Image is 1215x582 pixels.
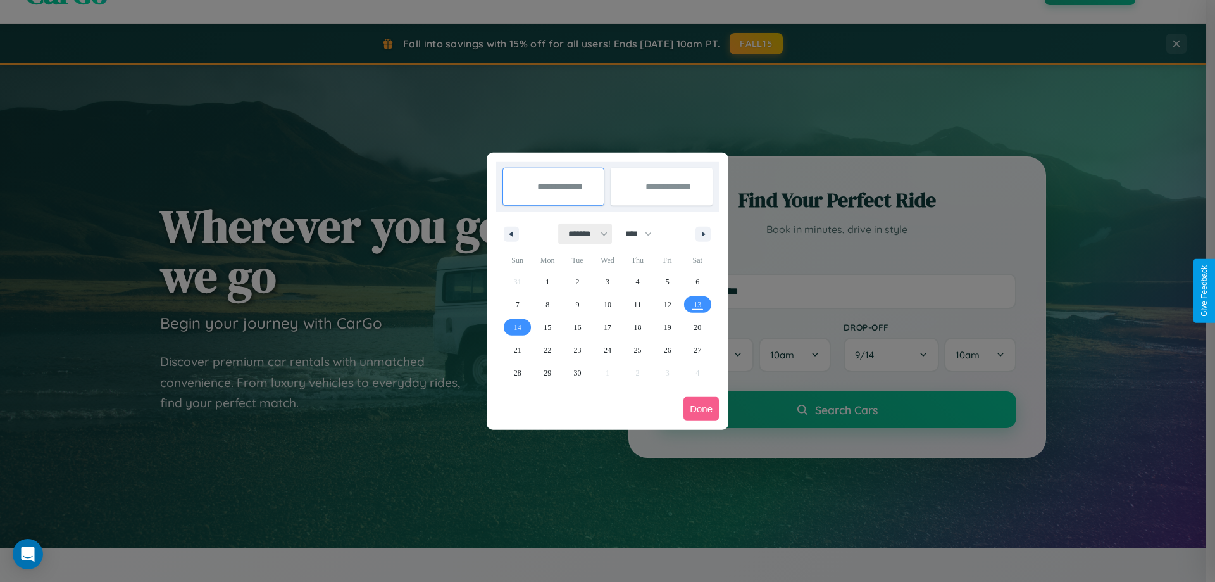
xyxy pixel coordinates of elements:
div: Open Intercom Messenger [13,539,43,569]
span: 4 [635,270,639,293]
button: 22 [532,339,562,362]
span: 18 [633,316,641,339]
span: 9 [576,293,580,316]
button: 3 [592,270,622,293]
span: 3 [606,270,609,293]
button: 15 [532,316,562,339]
span: Fri [652,250,682,270]
span: 26 [664,339,671,362]
span: Thu [623,250,652,270]
span: 14 [514,316,521,339]
span: 12 [664,293,671,316]
button: 30 [563,362,592,384]
button: 9 [563,293,592,316]
button: 17 [592,316,622,339]
button: 24 [592,339,622,362]
button: 14 [502,316,532,339]
span: 19 [664,316,671,339]
button: 29 [532,362,562,384]
button: 18 [623,316,652,339]
span: 24 [604,339,611,362]
button: 25 [623,339,652,362]
span: Wed [592,250,622,270]
span: 2 [576,270,580,293]
span: 27 [694,339,701,362]
span: 23 [574,339,582,362]
span: 7 [516,293,520,316]
button: Done [683,397,719,421]
span: 28 [514,362,521,384]
button: 10 [592,293,622,316]
button: 8 [532,293,562,316]
span: 10 [604,293,611,316]
span: 5 [666,270,670,293]
span: 13 [694,293,701,316]
span: 6 [695,270,699,293]
button: 21 [502,339,532,362]
span: 22 [544,339,551,362]
span: 8 [545,293,549,316]
span: 15 [544,316,551,339]
button: 28 [502,362,532,384]
span: 16 [574,316,582,339]
button: 11 [623,293,652,316]
button: 5 [652,270,682,293]
button: 23 [563,339,592,362]
span: 29 [544,362,551,384]
span: Sat [683,250,713,270]
button: 20 [683,316,713,339]
span: 21 [514,339,521,362]
span: 11 [634,293,642,316]
button: 13 [683,293,713,316]
button: 16 [563,316,592,339]
button: 27 [683,339,713,362]
span: 20 [694,316,701,339]
span: 1 [545,270,549,293]
button: 6 [683,270,713,293]
div: Give Feedback [1200,265,1209,317]
button: 1 [532,270,562,293]
button: 19 [652,316,682,339]
span: 25 [633,339,641,362]
button: 26 [652,339,682,362]
button: 7 [502,293,532,316]
button: 2 [563,270,592,293]
span: 17 [604,316,611,339]
span: Tue [563,250,592,270]
span: Sun [502,250,532,270]
span: 30 [574,362,582,384]
button: 12 [652,293,682,316]
button: 4 [623,270,652,293]
span: Mon [532,250,562,270]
